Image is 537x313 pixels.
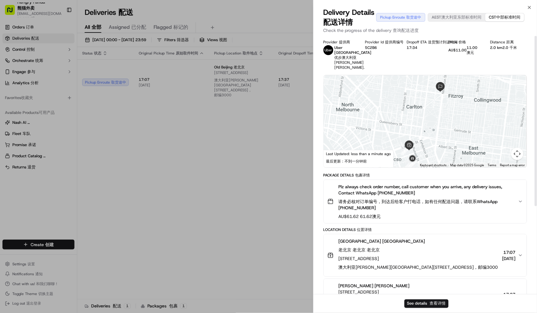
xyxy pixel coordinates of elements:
[19,113,50,118] span: [PERSON_NAME]
[323,173,527,178] div: Package Details
[50,136,102,147] a: 💻API Documentation
[339,184,513,213] span: Plz always check order number, call customer when you arrive, any delivery issues, Contact WhatsA...
[428,40,458,45] span: 送货预计到达时间
[324,150,394,167] div: Last Updated: less than a minute ago
[339,238,425,255] span: [GEOGRAPHIC_DATA] [GEOGRAPHIC_DATA]
[51,113,53,118] span: •
[385,40,404,45] span: 提供商编号
[339,264,498,270] span: 澳大利亚[PERSON_NAME][GEOGRAPHIC_DATA][STREET_ADDRESS]，邮编3000
[6,107,16,117] img: Bea Lacdao
[13,59,24,70] img: 1727276513143-84d647e1-66c0-4f92-a045-3c9f9f5dfd92
[339,289,500,312] span: [STREET_ADDRESS]
[28,59,101,65] div: Start new chat
[105,61,112,68] button: Start new chat
[339,255,498,273] span: [STREET_ADDRESS]
[335,60,365,70] span: [PERSON_NAME]
[490,45,517,50] div: 2.0 km
[12,138,47,145] span: Knowledge Base
[339,40,350,45] span: 提供商
[407,40,439,45] div: Dropoff ETA
[323,17,353,27] span: 配送详情
[324,180,527,223] button: Plz always check order number, call customer when you arrive, any delivery issues, Contact WhatsA...
[420,163,447,167] button: Keyboard shortcuts
[6,139,11,144] div: 📗
[507,40,514,45] span: 距离
[502,249,516,255] span: 17:07
[323,7,376,27] span: Delivery Details
[500,163,525,167] a: Report a map error
[6,90,16,100] img: Asif Zaman Khan
[355,173,370,178] span: 包裹详情
[55,113,69,118] span: 8月19日
[6,25,112,35] p: Welcome 👋
[335,65,365,70] span: [PERSON_NAME].
[428,13,485,21] button: AEST
[326,159,367,164] span: 最后更新：不到一分钟前
[58,138,99,145] span: API Documentation
[6,59,17,70] img: 1736555255976-a54dd68f-1ca7-489b-9aae-adbdc363a1c4
[511,148,524,160] button: Map camera controls
[357,227,372,232] span: 位置详情
[339,247,380,253] span: 老北京 老北京 老北京
[450,163,484,167] span: Map data ©2025 Google
[488,163,497,167] a: Terms (opens in new tab)
[502,255,516,262] span: [DATE]
[497,15,521,20] span: 中部标准时间
[467,45,478,55] span: 11.00澳元
[407,45,439,50] div: 17:34
[459,40,466,45] span: 价格
[96,79,112,87] button: See all
[339,199,498,211] span: 请务必核对订单编号，到达后给客户打电话，如有任何配送问题，请联系WhatsApp [PHONE_NUMBER]
[365,40,397,45] div: Provider Id
[323,27,527,33] p: Check the progress of the delivery
[16,40,111,46] input: Got a question? Start typing here...
[335,45,372,60] p: Uber [GEOGRAPHIC_DATA]
[55,96,69,101] span: 8月27日
[430,301,446,306] span: 查看详情
[6,80,41,85] div: Past conversations
[393,28,419,33] span: 查询配送进度
[442,15,482,20] span: 澳大利亚东部标准时间
[449,45,480,55] div: AU$11.00
[401,147,409,155] div: 1
[12,96,17,101] img: 1736555255976-a54dd68f-1ca7-489b-9aae-adbdc363a1c4
[409,160,417,168] div: 3
[44,153,75,158] a: Powered byPylon
[485,13,524,21] button: CST
[28,65,85,70] div: We're available if you need us!
[406,160,414,168] div: 2
[4,136,50,147] a: 📗Knowledge Base
[61,154,75,158] span: Pylon
[324,234,527,276] button: [GEOGRAPHIC_DATA] [GEOGRAPHIC_DATA]老北京 老北京 老北京[STREET_ADDRESS]澳大利亚[PERSON_NAME][GEOGRAPHIC_DATA][...
[323,40,355,45] div: Provider
[52,139,57,144] div: 💻
[360,214,381,219] span: 61.62澳元
[490,40,517,45] div: Distance
[323,45,333,55] img: uber-new-logo.jpeg
[404,299,449,308] button: See details 查看详情
[375,283,410,289] span: [PERSON_NAME]
[365,45,377,50] button: 5C2B6
[335,55,357,60] span: 优步澳大利亚
[503,45,517,50] span: 2.0 千米
[502,291,516,298] span: 17:37
[19,96,50,101] span: [PERSON_NAME]
[339,213,513,220] span: AU$61.62
[51,96,53,101] span: •
[6,6,19,19] img: Nash
[339,283,410,289] span: [PERSON_NAME]
[449,40,480,45] div: Price
[12,113,17,118] img: 1736555255976-a54dd68f-1ca7-489b-9aae-adbdc363a1c4
[323,227,527,232] div: Location Details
